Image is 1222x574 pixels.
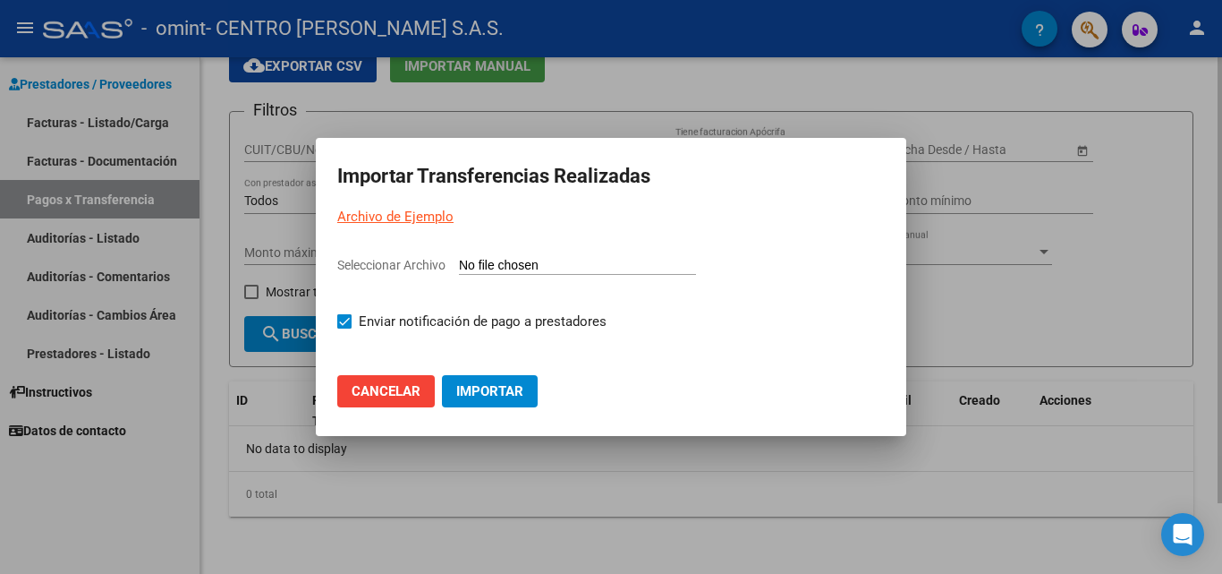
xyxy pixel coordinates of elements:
[359,311,607,332] span: Enviar notificación de pago a prestadores
[337,159,885,193] h2: Importar Transferencias Realizadas
[337,258,446,272] span: Seleccionar Archivo
[442,375,538,407] button: Importar
[337,375,435,407] button: Cancelar
[456,383,523,399] span: Importar
[1161,513,1204,556] div: Open Intercom Messenger
[352,383,420,399] span: Cancelar
[337,209,454,225] a: Archivo de Ejemplo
